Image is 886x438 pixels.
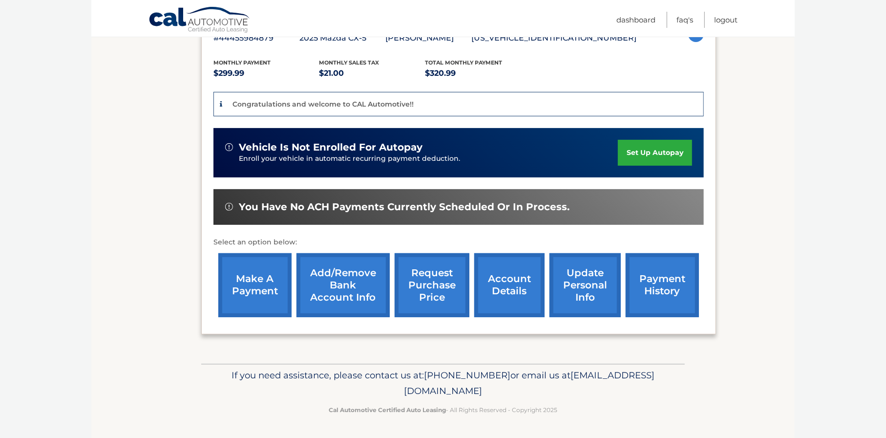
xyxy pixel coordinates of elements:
span: vehicle is not enrolled for autopay [239,141,422,153]
span: You have no ACH payments currently scheduled or in process. [239,201,570,213]
a: Cal Automotive [148,6,251,35]
img: alert-white.svg [225,203,233,211]
strong: Cal Automotive Certified Auto Leasing [329,406,446,414]
span: Monthly sales Tax [319,59,380,66]
p: [PERSON_NAME] [385,31,471,45]
p: If you need assistance, please contact us at: or email us at [208,368,678,399]
a: payment history [626,253,699,317]
p: 2025 Mazda CX-5 [299,31,385,45]
a: make a payment [218,253,292,317]
p: - All Rights Reserved - Copyright 2025 [208,405,678,415]
img: alert-white.svg [225,143,233,151]
a: Dashboard [616,12,655,28]
p: $21.00 [319,66,425,80]
a: set up autopay [618,140,692,166]
a: update personal info [549,253,621,317]
span: Monthly Payment [213,59,271,66]
a: Add/Remove bank account info [296,253,390,317]
a: Logout [714,12,738,28]
p: $299.99 [213,66,319,80]
p: #44455984879 [213,31,299,45]
a: account details [474,253,545,317]
a: request purchase price [395,253,469,317]
p: [US_VEHICLE_IDENTIFICATION_NUMBER] [471,31,636,45]
span: Total Monthly Payment [425,59,502,66]
p: $320.99 [425,66,531,80]
a: FAQ's [676,12,693,28]
p: Select an option below: [213,237,704,248]
p: Enroll your vehicle in automatic recurring payment deduction. [239,153,618,164]
span: [PHONE_NUMBER] [424,370,510,381]
p: Congratulations and welcome to CAL Automotive!! [232,100,414,109]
